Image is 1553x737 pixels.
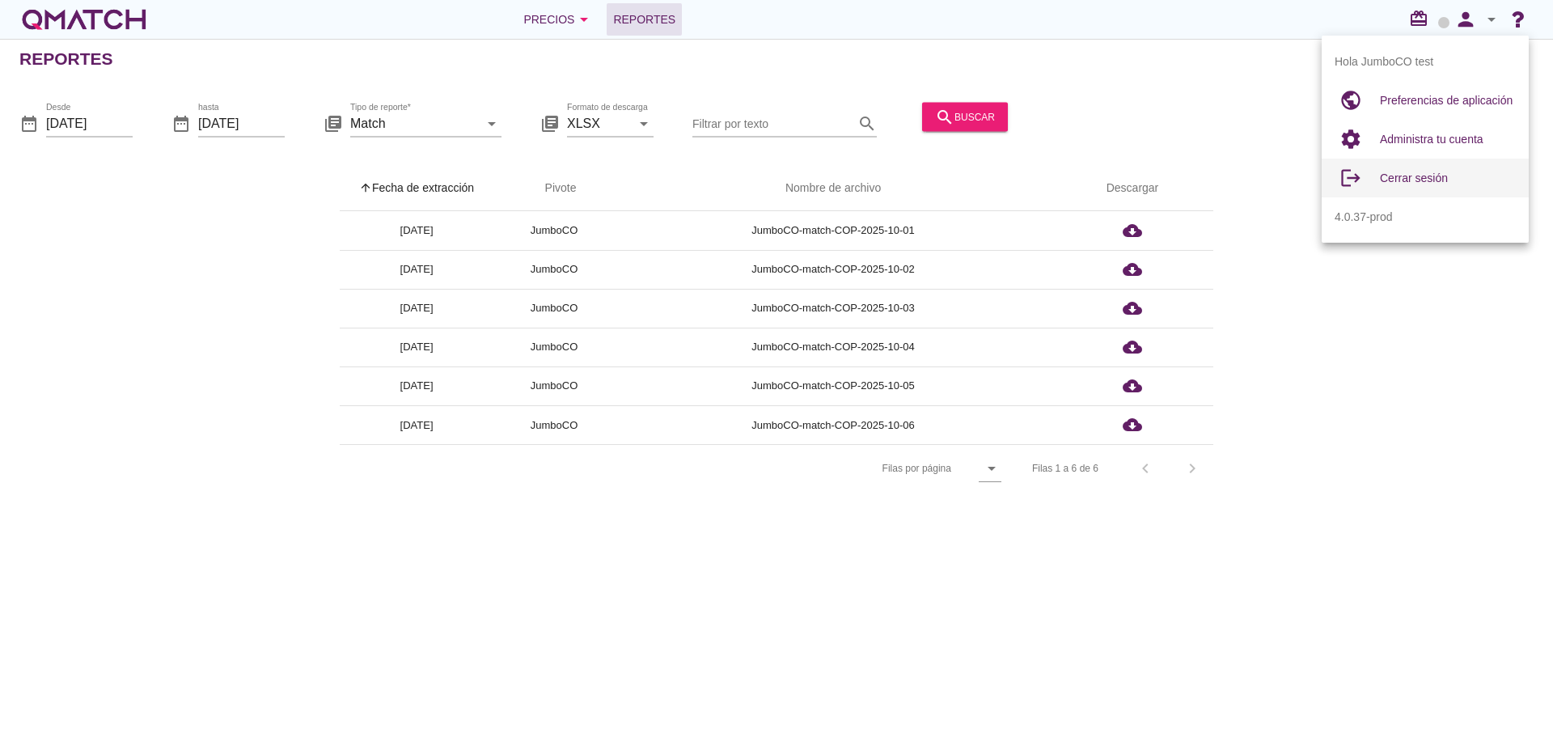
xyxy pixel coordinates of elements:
[613,10,675,29] span: Reportes
[1335,53,1433,70] span: Hola JumboCO test
[19,113,39,133] i: date_range
[1335,84,1367,116] i: public
[340,366,493,405] td: [DATE]
[615,289,1052,328] td: JumboCO-match-COP-2025-10-03
[935,107,954,126] i: search
[922,102,1008,131] button: buscar
[493,366,615,405] td: JumboCO
[19,46,113,72] h2: Reportes
[340,211,493,250] td: [DATE]
[350,110,479,136] input: Tipo de reporte*
[1380,172,1448,184] span: Cerrar sesión
[935,107,995,126] div: buscar
[721,445,1001,492] div: Filas por página
[510,3,607,36] button: Precios
[634,113,654,133] i: arrow_drop_down
[1380,94,1513,107] span: Preferencias de aplicación
[1123,260,1142,279] i: cloud_download
[198,110,285,136] input: hasta
[607,3,682,36] a: Reportes
[523,10,594,29] div: Precios
[615,328,1052,366] td: JumboCO-match-COP-2025-10-04
[615,250,1052,289] td: JumboCO-match-COP-2025-10-02
[340,289,493,328] td: [DATE]
[340,405,493,444] td: [DATE]
[1052,166,1213,211] th: Descargar: Not sorted.
[493,211,615,250] td: JumboCO
[615,166,1052,211] th: Nombre de archivo: Not sorted.
[493,289,615,328] td: JumboCO
[324,113,343,133] i: library_books
[19,3,149,36] a: white-qmatch-logo
[340,250,493,289] td: [DATE]
[1335,162,1367,194] i: logout
[171,113,191,133] i: date_range
[692,110,854,136] input: Filtrar por texto
[46,110,133,136] input: Desde
[493,328,615,366] td: JumboCO
[340,166,493,211] th: Fecha de extracción: Sorted ascending. Activate to sort descending.
[1123,337,1142,357] i: cloud_download
[1123,299,1142,318] i: cloud_download
[340,328,493,366] td: [DATE]
[615,405,1052,444] td: JumboCO-match-COP-2025-10-06
[982,459,1001,478] i: arrow_drop_down
[1123,415,1142,434] i: cloud_download
[1123,376,1142,396] i: cloud_download
[540,113,560,133] i: library_books
[857,113,877,133] i: search
[1449,8,1482,31] i: person
[359,181,372,194] i: arrow_upward
[493,405,615,444] td: JumboCO
[1409,9,1435,28] i: redeem
[615,211,1052,250] td: JumboCO-match-COP-2025-10-01
[1032,461,1098,476] div: Filas 1 a 6 de 6
[615,366,1052,405] td: JumboCO-match-COP-2025-10-05
[482,113,501,133] i: arrow_drop_down
[1335,123,1367,155] i: settings
[493,166,615,211] th: Pivote: Not sorted. Activate to sort ascending.
[1335,209,1393,226] span: 4.0.37-prod
[1482,10,1501,29] i: arrow_drop_down
[1123,221,1142,240] i: cloud_download
[574,10,594,29] i: arrow_drop_down
[493,250,615,289] td: JumboCO
[567,110,631,136] input: Formato de descarga
[1380,133,1483,146] span: Administra tu cuenta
